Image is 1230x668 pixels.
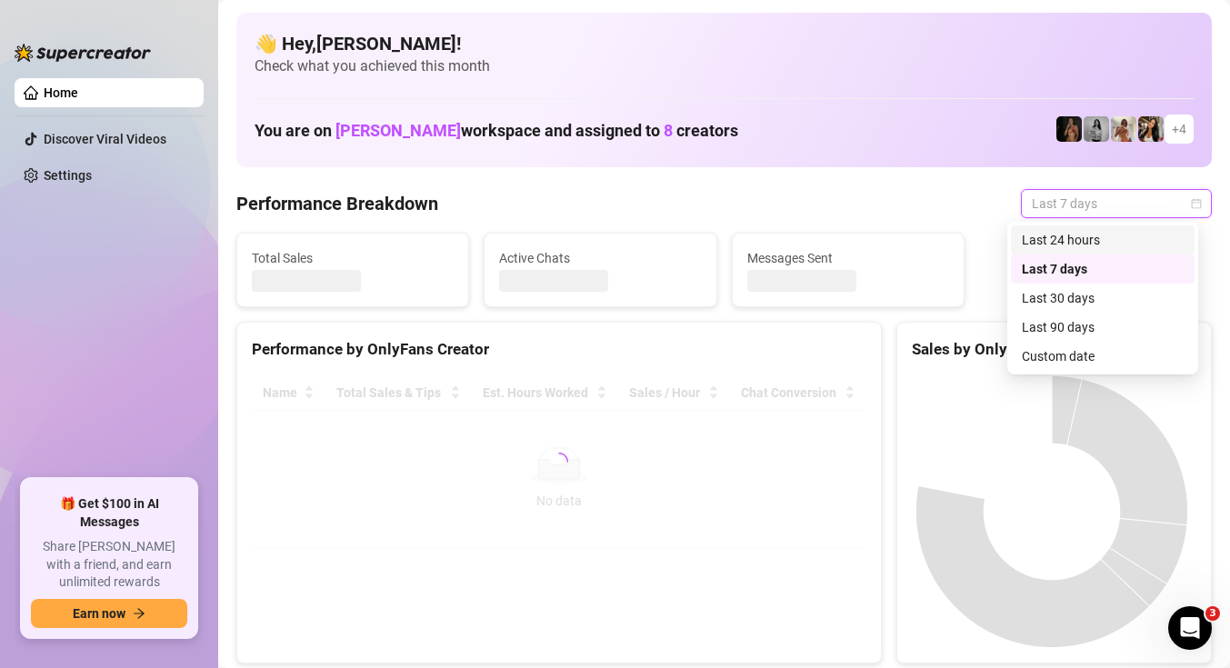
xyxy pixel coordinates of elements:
div: Last 24 hours [1022,230,1184,250]
span: Total Sales [252,248,454,268]
h4: Performance Breakdown [236,191,438,216]
span: Last 7 days [1032,190,1201,217]
div: Custom date [1022,346,1184,366]
div: Last 24 hours [1011,225,1195,254]
a: Discover Viral Videos [44,132,166,146]
div: Last 30 days [1011,284,1195,313]
span: 8 [664,121,673,140]
span: + 4 [1172,119,1186,139]
div: Last 90 days [1011,313,1195,342]
div: Last 30 days [1022,288,1184,308]
img: A [1084,116,1109,142]
div: Last 7 days [1022,259,1184,279]
img: D [1056,116,1082,142]
h1: You are on workspace and assigned to creators [255,121,738,141]
h4: 👋 Hey, [PERSON_NAME] ! [255,31,1194,56]
img: logo-BBDzfeDw.svg [15,44,151,62]
span: 3 [1205,606,1220,621]
div: Last 90 days [1022,317,1184,337]
span: [PERSON_NAME] [335,121,461,140]
div: Performance by OnlyFans Creator [252,337,866,362]
div: Sales by OnlyFans Creator [912,337,1196,362]
a: Settings [44,168,92,183]
span: Share [PERSON_NAME] with a friend, and earn unlimited rewards [31,538,187,592]
img: Green [1111,116,1136,142]
div: Custom date [1011,342,1195,371]
div: Last 7 days [1011,254,1195,284]
a: Home [44,85,78,100]
span: 🎁 Get $100 in AI Messages [31,495,187,531]
iframe: Intercom live chat [1168,606,1212,650]
button: Earn nowarrow-right [31,599,187,628]
span: arrow-right [133,607,145,620]
span: Messages Sent [747,248,949,268]
span: Active Chats [499,248,701,268]
span: loading [550,453,568,471]
img: AD [1138,116,1164,142]
span: calendar [1191,198,1202,209]
span: Check what you achieved this month [255,56,1194,76]
span: Earn now [73,606,125,621]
